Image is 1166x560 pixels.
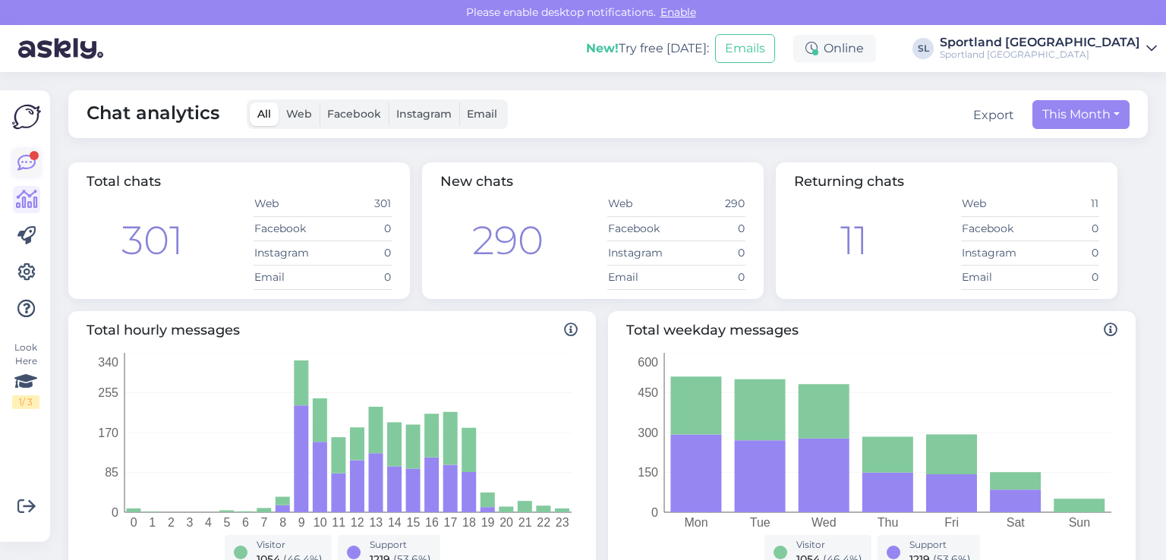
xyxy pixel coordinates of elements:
[314,516,327,529] tspan: 10
[444,516,458,529] tspan: 17
[370,538,431,552] div: Support
[961,241,1030,265] td: Instagram
[323,241,392,265] td: 0
[1032,100,1130,129] button: This Month
[462,516,476,529] tspan: 18
[638,426,658,439] tspan: 300
[12,341,39,409] div: Look Here
[286,107,312,121] span: Web
[105,466,118,479] tspan: 85
[12,102,41,131] img: Askly Logo
[715,34,775,63] button: Emails
[205,516,212,529] tspan: 4
[149,516,156,529] tspan: 1
[12,395,39,409] div: 1 / 3
[224,516,231,529] tspan: 5
[1007,516,1026,529] tspan: Sat
[676,216,745,241] td: 0
[909,538,971,552] div: Support
[87,99,219,129] span: Chat analytics
[279,516,286,529] tspan: 8
[1030,216,1099,241] td: 0
[794,173,904,190] span: Returning chats
[440,173,513,190] span: New chats
[112,505,118,518] tspan: 0
[87,320,578,341] span: Total hourly messages
[607,241,676,265] td: Instagram
[131,516,137,529] tspan: 0
[537,516,550,529] tspan: 22
[961,265,1030,289] td: Email
[257,538,323,552] div: Visitor
[168,516,175,529] tspan: 2
[940,36,1157,61] a: Sportland [GEOGRAPHIC_DATA]Sportland [GEOGRAPHIC_DATA]
[518,516,532,529] tspan: 21
[626,320,1117,341] span: Total weekday messages
[556,516,569,529] tspan: 23
[254,265,323,289] td: Email
[651,505,658,518] tspan: 0
[796,538,862,552] div: Visitor
[940,36,1140,49] div: Sportland [GEOGRAPHIC_DATA]
[912,38,934,59] div: SL
[878,516,899,529] tspan: Thu
[811,516,837,529] tspan: Wed
[87,173,161,190] span: Total chats
[472,211,544,270] div: 290
[638,386,658,399] tspan: 450
[396,107,452,121] span: Instagram
[638,355,658,368] tspan: 600
[323,192,392,216] td: 301
[242,516,249,529] tspan: 6
[1030,192,1099,216] td: 11
[257,107,271,121] span: All
[369,516,383,529] tspan: 13
[973,106,1014,124] button: Export
[1030,241,1099,265] td: 0
[186,516,193,529] tspan: 3
[388,516,402,529] tspan: 14
[261,516,268,529] tspan: 7
[607,265,676,289] td: Email
[298,516,305,529] tspan: 9
[254,192,323,216] td: Web
[607,216,676,241] td: Facebook
[254,216,323,241] td: Facebook
[323,216,392,241] td: 0
[750,516,771,529] tspan: Tue
[961,216,1030,241] td: Facebook
[607,192,676,216] td: Web
[98,426,118,439] tspan: 170
[676,265,745,289] td: 0
[656,5,701,19] span: Enable
[351,516,364,529] tspan: 12
[793,35,876,62] div: Online
[98,386,118,399] tspan: 255
[586,39,709,58] div: Try free [DATE]:
[840,211,868,270] div: 11
[1069,516,1090,529] tspan: Sun
[425,516,439,529] tspan: 16
[676,192,745,216] td: 290
[327,107,381,121] span: Facebook
[944,516,959,529] tspan: Fri
[323,265,392,289] td: 0
[499,516,513,529] tspan: 20
[254,241,323,265] td: Instagram
[961,192,1030,216] td: Web
[676,241,745,265] td: 0
[467,107,497,121] span: Email
[586,41,619,55] b: New!
[940,49,1140,61] div: Sportland [GEOGRAPHIC_DATA]
[638,466,658,479] tspan: 150
[332,516,345,529] tspan: 11
[406,516,420,529] tspan: 15
[1030,265,1099,289] td: 0
[98,355,118,368] tspan: 340
[481,516,495,529] tspan: 19
[121,211,183,270] div: 301
[685,516,708,529] tspan: Mon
